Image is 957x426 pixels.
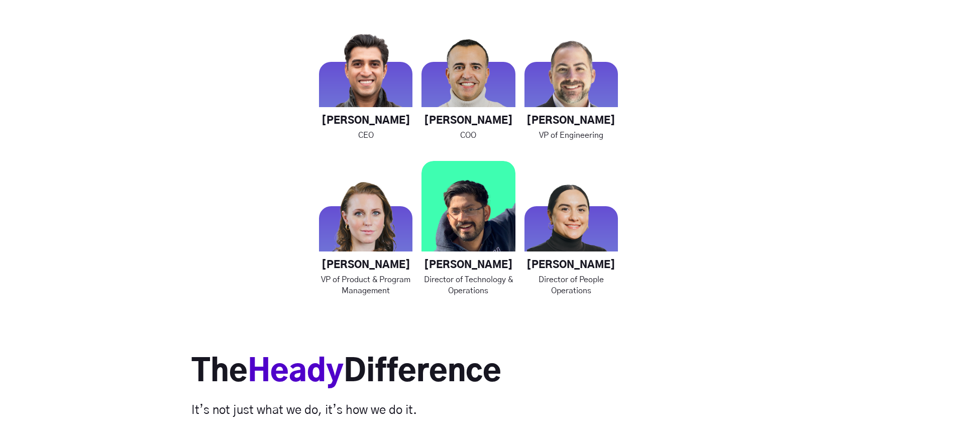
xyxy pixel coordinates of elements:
h6: It’s not just what we do, it’s how we do it. [191,401,766,419]
h4: [PERSON_NAME] [319,115,412,127]
p: Director of Technology & Operations [421,274,515,296]
img: Nikhil [421,161,515,254]
img: Rahul-2 [319,17,412,110]
p: VP of Product & Program Management [319,274,412,296]
p: Director of People Operations [524,274,618,296]
span: Heady [248,357,344,387]
img: Chris-2 [524,17,618,110]
h4: [PERSON_NAME] [421,115,515,127]
img: Katarina-4 [319,161,412,254]
p: COO [421,130,515,141]
h4: [PERSON_NAME] [319,259,412,272]
p: VP of Engineering [524,130,618,141]
img: George-2 [421,17,515,110]
h4: [PERSON_NAME] [524,115,618,127]
h4: [PERSON_NAME] [421,259,515,272]
h2: The Difference [191,354,766,391]
p: CEO [319,130,412,141]
img: Madeeha-1 [524,161,618,254]
h4: [PERSON_NAME] [524,259,618,272]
